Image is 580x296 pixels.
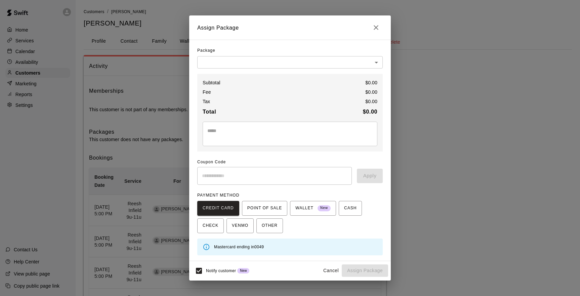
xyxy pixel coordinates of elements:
[206,268,236,273] span: Notify customer
[203,203,234,214] span: CREDIT CARD
[290,201,336,216] button: WALLET New
[232,220,248,231] span: VENMO
[197,193,239,198] span: PAYMENT METHOD
[197,218,224,233] button: CHECK
[226,218,254,233] button: VENMO
[203,220,218,231] span: CHECK
[365,79,377,86] p: $ 0.00
[197,157,383,168] span: Coupon Code
[320,264,342,277] button: Cancel
[242,201,287,216] button: POINT OF SALE
[247,203,282,214] span: POINT OF SALE
[262,220,278,231] span: OTHER
[203,98,210,105] p: Tax
[318,204,331,213] span: New
[203,79,220,86] p: Subtotal
[365,98,377,105] p: $ 0.00
[197,201,239,216] button: CREDIT CARD
[363,109,377,115] b: $ 0.00
[203,89,211,95] p: Fee
[203,109,216,115] b: Total
[295,203,331,214] span: WALLET
[369,21,383,34] button: Close
[365,89,377,95] p: $ 0.00
[197,45,215,56] span: Package
[339,201,362,216] button: CASH
[344,203,357,214] span: CASH
[256,218,283,233] button: OTHER
[214,245,264,249] span: Mastercard ending in 0049
[189,15,391,40] h2: Assign Package
[237,269,249,272] span: New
